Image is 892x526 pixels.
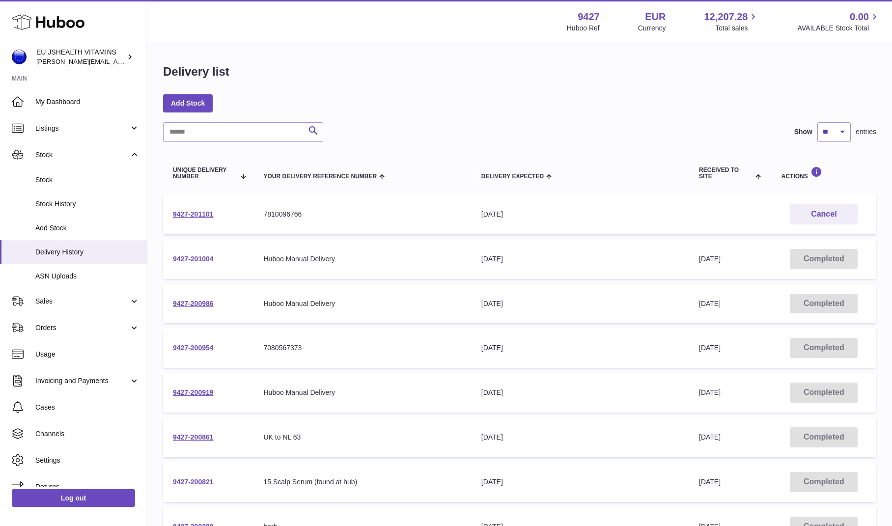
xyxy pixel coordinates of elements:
[481,210,679,219] div: [DATE]
[35,248,139,257] span: Delivery History
[699,167,753,180] span: Received to Site
[781,166,866,180] div: Actions
[173,300,214,307] a: 9427-200986
[699,388,721,396] span: [DATE]
[35,272,139,281] span: ASN Uploads
[481,343,679,353] div: [DATE]
[35,124,129,133] span: Listings
[263,299,461,308] div: Huboo Manual Delivery
[35,223,139,233] span: Add Stock
[699,300,721,307] span: [DATE]
[481,254,679,264] div: [DATE]
[35,429,139,439] span: Channels
[36,48,125,66] div: EU JSHEALTH VITAMINS
[645,10,666,24] strong: EUR
[12,50,27,64] img: laura@jessicasepel.com
[35,456,139,465] span: Settings
[263,343,461,353] div: 7080567373
[638,24,666,33] div: Currency
[699,433,721,441] span: [DATE]
[35,199,139,209] span: Stock History
[173,388,214,396] a: 9427-200919
[35,97,139,107] span: My Dashboard
[578,10,600,24] strong: 9427
[263,254,461,264] div: Huboo Manual Delivery
[263,173,377,180] span: Your Delivery Reference Number
[704,10,748,24] span: 12,207.28
[481,388,679,397] div: [DATE]
[35,403,139,412] span: Cases
[173,255,214,263] a: 9427-201004
[263,388,461,397] div: Huboo Manual Delivery
[35,323,129,332] span: Orders
[35,297,129,306] span: Sales
[856,127,876,137] span: entries
[797,10,880,33] a: 0.00 AVAILABLE Stock Total
[797,24,880,33] span: AVAILABLE Stock Total
[173,344,214,352] a: 9427-200954
[481,477,679,487] div: [DATE]
[163,64,229,80] h1: Delivery list
[163,94,213,112] a: Add Stock
[704,10,759,33] a: 12,207.28 Total sales
[173,433,214,441] a: 9427-200861
[12,489,135,507] a: Log out
[715,24,759,33] span: Total sales
[481,433,679,442] div: [DATE]
[35,150,129,160] span: Stock
[35,175,139,185] span: Stock
[790,204,858,224] button: Cancel
[699,478,721,486] span: [DATE]
[36,57,197,65] span: [PERSON_NAME][EMAIL_ADDRESS][DOMAIN_NAME]
[173,478,214,486] a: 9427-200821
[35,376,129,386] span: Invoicing and Payments
[567,24,600,33] div: Huboo Ref
[173,167,235,180] span: Unique Delivery Number
[850,10,869,24] span: 0.00
[794,127,812,137] label: Show
[173,210,214,218] a: 9427-201101
[481,173,544,180] span: Delivery Expected
[263,477,461,487] div: 15 Scalp Serum (found at hub)
[263,210,461,219] div: 7810096766
[481,299,679,308] div: [DATE]
[35,350,139,359] span: Usage
[699,255,721,263] span: [DATE]
[263,433,461,442] div: UK to NL 63
[35,482,139,492] span: Returns
[699,344,721,352] span: [DATE]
